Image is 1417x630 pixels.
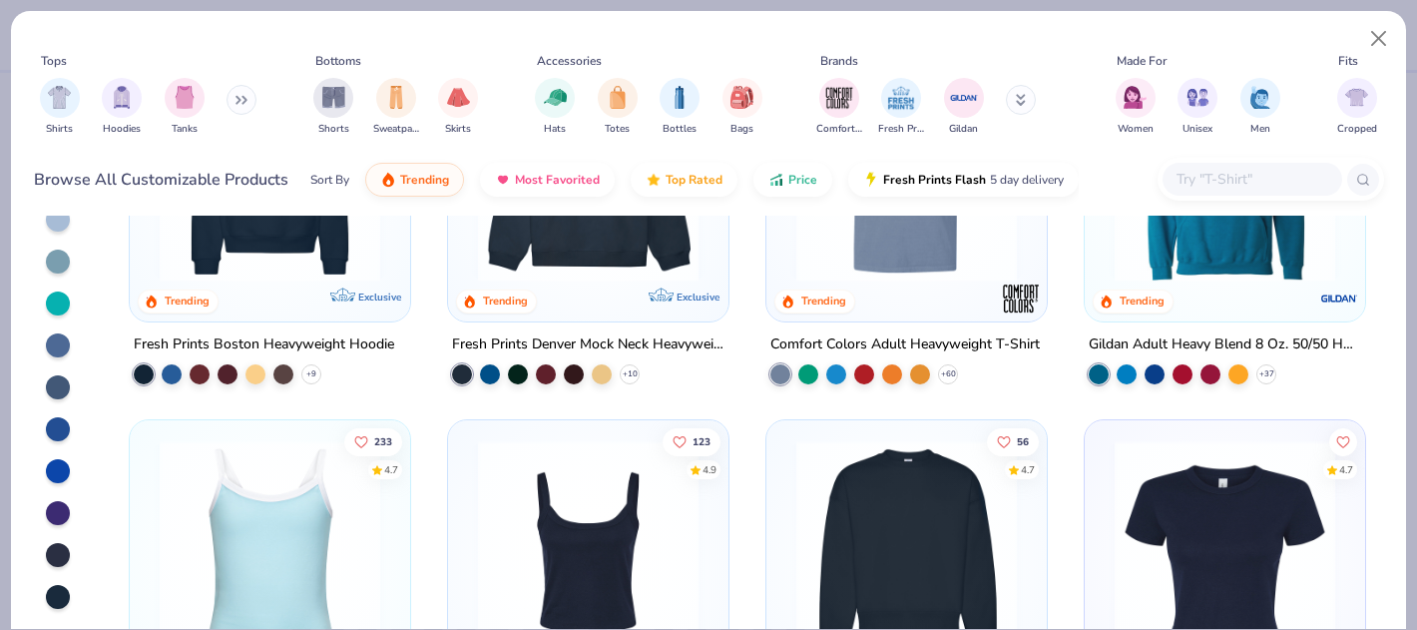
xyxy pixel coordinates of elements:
span: Shirts [46,122,73,137]
div: Tops [41,52,67,70]
img: Fresh Prints Image [886,83,916,113]
div: Fits [1338,52,1358,70]
button: filter button [1337,78,1377,137]
button: filter button [313,78,353,137]
span: Bottles [663,122,697,137]
button: filter button [722,78,762,137]
img: Sweatpants Image [385,86,407,109]
button: Fresh Prints Flash5 day delivery [848,163,1079,197]
div: Fresh Prints Boston Heavyweight Hoodie [134,332,394,357]
button: filter button [660,78,700,137]
img: Hoodies Image [111,86,133,109]
div: Brands [820,52,858,70]
div: filter for Comfort Colors [816,78,862,137]
div: filter for Shorts [313,78,353,137]
span: 5 day delivery [990,169,1064,192]
span: + 10 [623,368,638,380]
img: Bags Image [730,86,752,109]
img: Women Image [1124,86,1147,109]
span: Fresh Prints Flash [883,172,986,188]
span: 123 [693,436,710,446]
button: Most Favorited [480,163,615,197]
span: Bags [730,122,753,137]
span: Exclusive [358,291,401,304]
button: filter button [373,78,419,137]
div: Sort By [310,171,349,189]
button: filter button [1116,78,1156,137]
img: f4deed25-21fe-48aa-8a3b-fee0a65e3ea0 [1105,61,1345,282]
span: Hoodies [103,122,141,137]
div: filter for Cropped [1337,78,1377,137]
button: filter button [944,78,984,137]
button: filter button [535,78,575,137]
span: Most Favorited [515,172,600,188]
span: + 37 [1258,368,1273,380]
div: Fresh Prints Denver Mock Neck Heavyweight Sweatshirt [452,332,724,357]
button: Like [663,427,720,455]
div: Comfort Colors Adult Heavyweight T-Shirt [770,332,1040,357]
img: Gildan logo [1318,279,1358,318]
span: Skirts [445,122,471,137]
button: Close [1360,20,1398,58]
div: filter for Men [1240,78,1280,137]
div: Made For [1117,52,1167,70]
img: flash.gif [863,172,879,188]
span: 233 [375,436,393,446]
button: filter button [1178,78,1217,137]
button: filter button [1240,78,1280,137]
img: Comfort Colors logo [1001,279,1041,318]
div: 4.7 [385,462,399,477]
div: Accessories [537,52,602,70]
img: Bottles Image [669,86,691,109]
div: filter for Bottles [660,78,700,137]
span: Trending [400,172,449,188]
span: + 9 [306,368,316,380]
span: Unisex [1182,122,1212,137]
img: Men Image [1249,86,1271,109]
img: Skirts Image [447,86,470,109]
button: Price [753,163,832,197]
span: Top Rated [666,172,722,188]
div: Bottoms [315,52,361,70]
button: filter button [165,78,205,137]
button: Like [345,427,403,455]
button: filter button [598,78,638,137]
img: Tanks Image [174,86,196,109]
span: Hats [544,122,566,137]
div: filter for Unisex [1178,78,1217,137]
div: filter for Gildan [944,78,984,137]
button: Trending [365,163,464,197]
button: Like [987,427,1039,455]
input: Try "T-Shirt" [1175,168,1328,191]
div: filter for Fresh Prints [878,78,924,137]
span: Shorts [318,122,349,137]
span: Women [1118,122,1154,137]
span: Totes [605,122,630,137]
span: Sweatpants [373,122,419,137]
button: filter button [438,78,478,137]
img: Comfort Colors Image [824,83,854,113]
div: filter for Hoodies [102,78,142,137]
span: Gildan [949,122,978,137]
img: 382797eb-67b3-49da-bc9d-5346203836cd [468,61,708,282]
div: 4.9 [703,462,716,477]
span: Fresh Prints [878,122,924,137]
div: filter for Totes [598,78,638,137]
div: filter for Bags [722,78,762,137]
span: Exclusive [677,291,719,304]
button: filter button [878,78,924,137]
img: TopRated.gif [646,172,662,188]
img: Hats Image [544,86,567,109]
div: 4.7 [1339,462,1353,477]
img: Unisex Image [1186,86,1209,109]
img: Shorts Image [322,86,345,109]
img: Shirts Image [48,86,71,109]
span: 56 [1017,436,1029,446]
img: 1df44240-753b-4272-ac00-6547ddf12048 [708,61,949,282]
div: filter for Women [1116,78,1156,137]
div: filter for Skirts [438,78,478,137]
img: Totes Image [607,86,629,109]
div: filter for Hats [535,78,575,137]
img: e7e0bff8-7a70-4152-9051-29bd1ec4a818 [150,61,390,282]
img: Cropped Image [1345,86,1368,109]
